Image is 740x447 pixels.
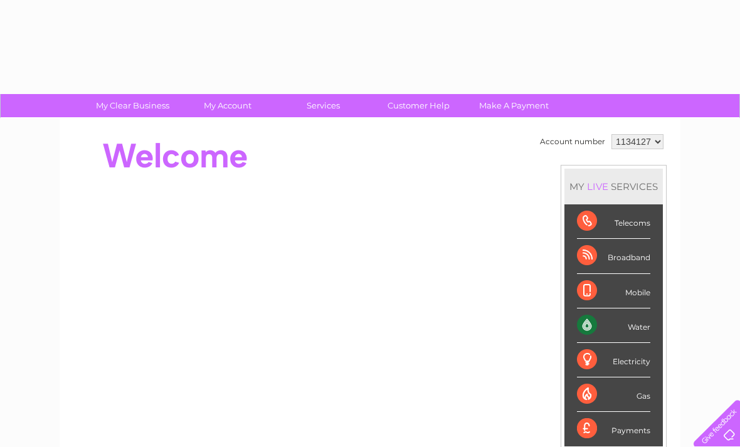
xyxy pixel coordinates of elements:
[577,377,650,412] div: Gas
[584,181,611,192] div: LIVE
[367,94,470,117] a: Customer Help
[577,343,650,377] div: Electricity
[577,274,650,308] div: Mobile
[577,204,650,239] div: Telecoms
[272,94,375,117] a: Services
[564,169,663,204] div: MY SERVICES
[577,412,650,446] div: Payments
[537,131,608,152] td: Account number
[81,94,184,117] a: My Clear Business
[577,239,650,273] div: Broadband
[577,308,650,343] div: Water
[176,94,280,117] a: My Account
[462,94,566,117] a: Make A Payment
